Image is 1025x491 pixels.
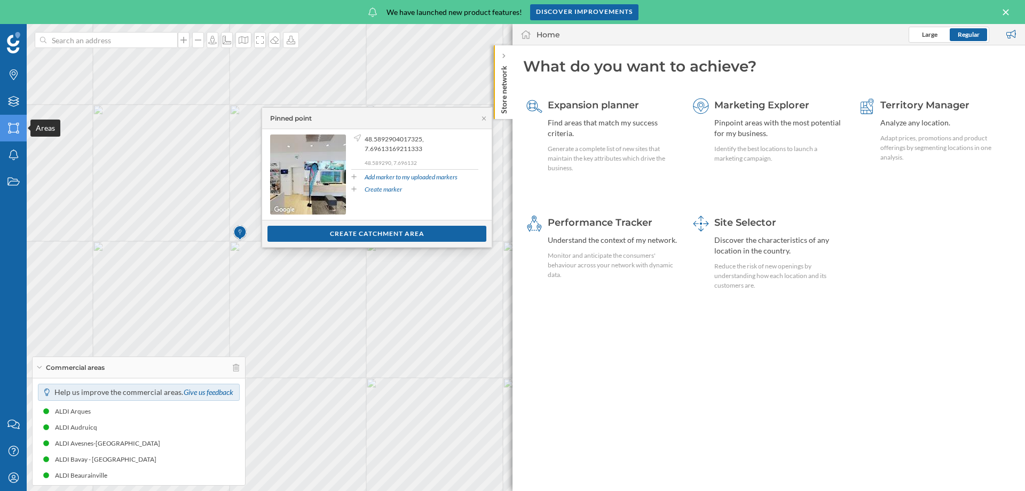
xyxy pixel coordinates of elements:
div: Pinned point [270,114,312,123]
img: explorer.svg [693,98,709,114]
span: Commercial areas [46,363,105,373]
img: territory-manager.svg [859,98,875,114]
div: ALDI Beaurainville [55,470,113,481]
span: Large [922,30,937,38]
a: Create marker [365,185,402,194]
div: Reduce the risk of new openings by understanding how each location and its customers are. [714,262,845,290]
span: Marketing Explorer [714,99,809,111]
div: ALDI Bavay - [GEOGRAPHIC_DATA] [55,454,162,465]
div: What do you want to achieve? [523,56,1014,76]
div: Home [537,29,560,40]
div: Generate a complete list of new sites that maintain the key attributes which drive the business. [548,144,679,173]
img: streetview [270,134,346,215]
span: We have launched new product features! [387,7,522,18]
img: dashboards-manager.svg [693,216,709,232]
div: Understand the context of my network. [548,235,679,245]
span: 48.5892904017325, 7.69613169211333 [365,134,476,154]
span: Regular [958,30,980,38]
p: 48.589290, 7.696132 [365,159,478,167]
div: ALDI Audruicq [55,422,102,433]
span: Territory Manager [880,99,969,111]
div: Discover the characteristics of any location in the country. [714,235,845,256]
span: Performance Tracker [548,217,652,228]
a: Add marker to my uploaded markers [365,172,458,182]
div: Monitor and anticipate the consumers' behaviour across your network with dynamic data. [548,251,679,280]
img: monitoring-360.svg [526,216,542,232]
span: Soporte [22,7,60,17]
img: search-areas.svg [526,98,542,114]
div: ALDI Avesnes-[GEOGRAPHIC_DATA] [55,438,165,449]
div: Areas [30,120,60,137]
img: Marker [233,223,247,244]
p: Store network [499,61,509,114]
div: ALDI Arques [55,406,96,417]
span: Site Selector [714,217,776,228]
p: Help us improve the commercial areas. [54,387,234,398]
div: Analyze any location. [880,117,1011,128]
div: Pinpoint areas with the most potential for my business. [714,117,845,139]
span: Expansion planner [548,99,639,111]
div: Find areas that match my success criteria. [548,117,679,139]
div: Adapt prices, promotions and product offerings by segmenting locations in one analysis. [880,133,1011,162]
img: Geoblink Logo [7,32,20,53]
div: Identify the best locations to launch a marketing campaign. [714,144,845,163]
